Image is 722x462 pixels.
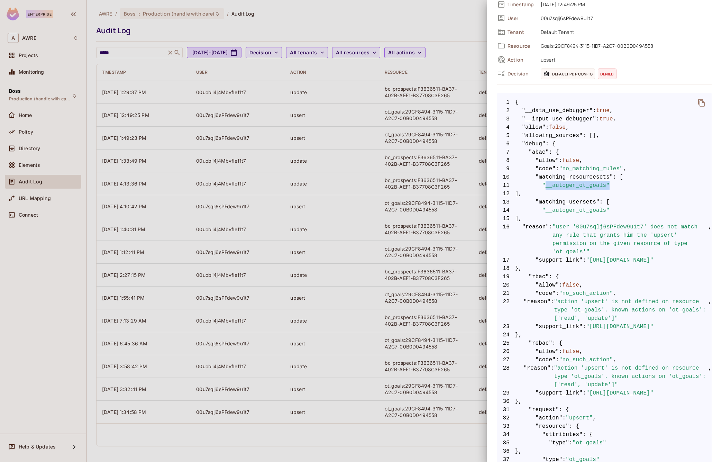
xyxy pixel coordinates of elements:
[529,148,549,156] span: "abac"
[497,181,515,190] span: 11
[536,347,559,356] span: "allow"
[600,198,610,206] span: : [
[497,331,515,339] span: 24
[497,422,515,431] span: 33
[497,347,515,356] span: 26
[549,123,566,132] span: false
[542,431,583,439] span: "attributes"
[586,256,654,264] span: "[URL][DOMAIN_NAME]"
[537,28,712,36] span: Default Tenant
[497,364,515,389] span: 28
[497,223,515,256] span: 16
[542,181,610,190] span: "__autogen_ot_goals"
[613,115,616,123] span: ,
[708,364,712,389] span: ,
[563,414,566,422] span: :
[508,15,535,21] span: User
[497,173,515,181] span: 10
[542,206,610,215] span: "__autogen_ot_goals"
[596,107,610,115] span: true
[613,289,616,298] span: ,
[497,156,515,165] span: 8
[536,173,613,181] span: "matching_resourcesets"
[524,364,551,389] span: "reason"
[579,156,583,165] span: ,
[551,364,554,389] span: :
[610,107,613,115] span: ,
[586,323,654,331] span: "[URL][DOMAIN_NAME]"
[537,55,712,64] span: upsert
[536,281,559,289] span: "allow"
[552,339,562,347] span: : {
[497,281,515,289] span: 20
[613,356,616,364] span: ,
[554,364,708,389] span: "action 'upsert' is not defined on resource type 'ot_goals'. known actions on 'ot_goals': ['read'...
[583,256,586,264] span: :
[537,14,712,22] span: 00u7sqlj6sPFdew9u1t7
[569,422,579,431] span: : {
[536,389,583,397] span: "support_link"
[497,215,712,223] span: ],
[536,198,600,206] span: "matching_usersets"
[549,273,559,281] span: : {
[522,140,546,148] span: "debug"
[600,115,613,123] span: true
[497,115,515,123] span: 3
[497,397,515,406] span: 30
[497,356,515,364] span: 27
[497,190,515,198] span: 12
[497,406,515,414] span: 31
[536,356,556,364] span: "code"
[546,123,549,132] span: :
[583,389,586,397] span: :
[529,273,549,281] span: "rbac"
[556,165,559,173] span: :
[522,123,546,132] span: "allow"
[613,173,623,181] span: : [
[497,256,515,264] span: 17
[508,56,535,63] span: Action
[559,406,569,414] span: : {
[497,264,515,273] span: 18
[586,389,654,397] span: "[URL][DOMAIN_NAME]"
[546,140,556,148] span: : {
[497,190,712,198] span: ],
[497,107,515,115] span: 2
[497,397,712,406] span: },
[497,447,712,455] span: },
[598,69,616,79] span: denied
[497,206,515,215] span: 14
[497,98,515,107] span: 1
[497,148,515,156] span: 7
[508,43,535,49] span: Resource
[556,289,559,298] span: :
[497,140,515,148] span: 6
[522,223,549,256] span: "reason"
[583,132,600,140] span: : [],
[623,165,627,173] span: ,
[508,29,535,35] span: Tenant
[497,198,515,206] span: 13
[497,431,515,439] span: 34
[552,223,708,256] span: "user '00u7sqlj6sPFdew9u1t7' does not match any rule that grants him the 'upsert' permission on t...
[566,123,569,132] span: ,
[536,414,563,422] span: "action"
[563,281,579,289] span: false
[497,447,515,455] span: 36
[554,298,708,323] span: "action 'upsert' is not defined on resource type 'ot_goals'. known actions on 'ot_goals': ['read'...
[536,323,583,331] span: "support_link"
[566,414,593,422] span: "upsert"
[497,215,515,223] span: 15
[497,389,515,397] span: 29
[579,281,583,289] span: ,
[573,439,606,447] span: "ot_goals"
[508,70,535,77] span: Decision
[529,406,559,414] span: "request"
[497,331,712,339] span: },
[497,298,515,323] span: 22
[569,439,573,447] span: :
[559,156,563,165] span: :
[559,347,563,356] span: :
[497,339,515,347] span: 25
[536,289,556,298] span: "code"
